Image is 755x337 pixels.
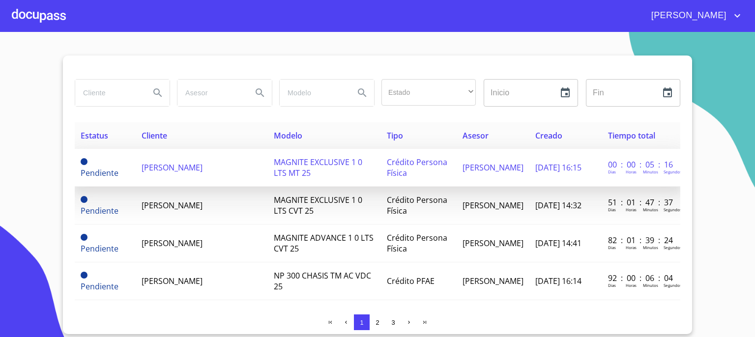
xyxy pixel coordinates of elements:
[387,195,447,216] span: Crédito Persona Física
[387,130,403,141] span: Tipo
[81,243,118,254] span: Pendiente
[535,162,581,173] span: [DATE] 16:15
[463,200,523,211] span: [PERSON_NAME]
[81,130,108,141] span: Estatus
[626,245,637,250] p: Horas
[387,276,435,286] span: Crédito PFAE
[644,8,731,24] span: [PERSON_NAME]
[608,282,616,288] p: Dias
[643,169,658,174] p: Minutos
[142,162,203,173] span: [PERSON_NAME]
[81,168,118,178] span: Pendiente
[360,319,363,326] span: 1
[643,207,658,212] p: Minutos
[376,319,379,326] span: 2
[608,130,655,141] span: Tiempo total
[626,282,637,288] p: Horas
[274,195,362,216] span: MAGNITE EXCLUSIVE 1 0 LTS CVT 25
[664,169,682,174] p: Segundos
[381,79,476,106] div: ​
[643,282,658,288] p: Minutos
[463,162,523,173] span: [PERSON_NAME]
[274,157,362,178] span: MAGNITE EXCLUSIVE 1 0 LTS MT 25
[385,314,401,330] button: 3
[81,196,87,203] span: Pendiente
[608,197,674,208] p: 51 : 01 : 47 : 37
[535,276,581,286] span: [DATE] 16:14
[142,130,167,141] span: Cliente
[146,81,170,105] button: Search
[626,207,637,212] p: Horas
[81,272,87,279] span: Pendiente
[463,238,523,249] span: [PERSON_NAME]
[608,245,616,250] p: Dias
[274,270,371,292] span: NP 300 CHASIS TM AC VDC 25
[81,205,118,216] span: Pendiente
[81,158,87,165] span: Pendiente
[142,238,203,249] span: [PERSON_NAME]
[354,314,370,330] button: 1
[463,130,489,141] span: Asesor
[608,273,674,283] p: 92 : 00 : 06 : 04
[644,8,743,24] button: account of current user
[81,281,118,292] span: Pendiente
[142,200,203,211] span: [PERSON_NAME]
[535,238,581,249] span: [DATE] 14:41
[608,159,674,170] p: 00 : 00 : 05 : 16
[608,235,674,246] p: 82 : 01 : 39 : 24
[664,282,682,288] p: Segundos
[391,319,395,326] span: 3
[280,80,347,106] input: search
[370,314,385,330] button: 2
[463,276,523,286] span: [PERSON_NAME]
[643,245,658,250] p: Minutos
[608,207,616,212] p: Dias
[535,200,581,211] span: [DATE] 14:32
[664,207,682,212] p: Segundos
[142,276,203,286] span: [PERSON_NAME]
[387,157,447,178] span: Crédito Persona Física
[274,232,374,254] span: MAGNITE ADVANCE 1 0 LTS CVT 25
[177,80,244,106] input: search
[274,130,302,141] span: Modelo
[387,232,447,254] span: Crédito Persona Física
[664,245,682,250] p: Segundos
[535,130,562,141] span: Creado
[608,169,616,174] p: Dias
[75,80,142,106] input: search
[248,81,272,105] button: Search
[350,81,374,105] button: Search
[626,169,637,174] p: Horas
[81,234,87,241] span: Pendiente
